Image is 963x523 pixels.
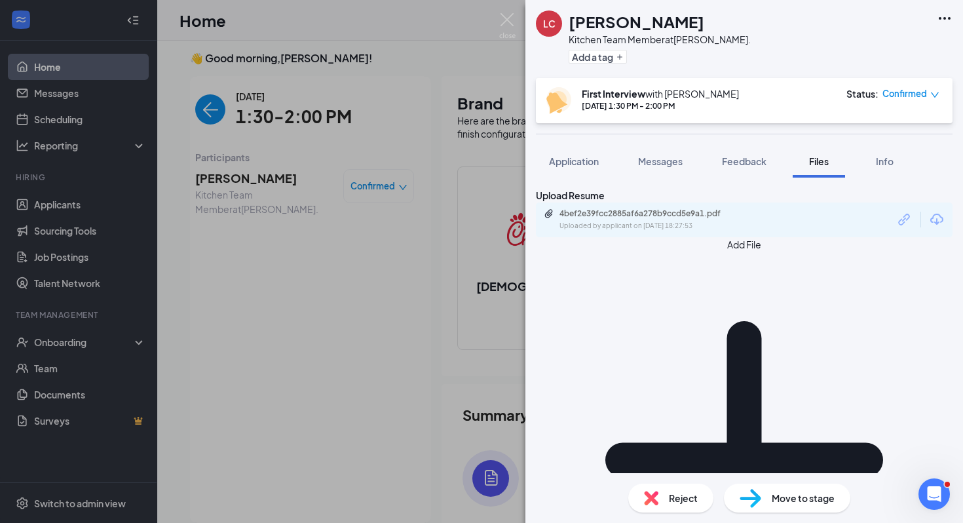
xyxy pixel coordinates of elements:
[772,491,835,505] span: Move to stage
[559,221,756,231] div: Uploaded by applicant on [DATE] 18:27:53
[559,208,743,219] div: 4bef2e39fcc2885af6a278b9ccd5e9a1.pdf
[536,188,953,203] div: Upload Resume
[809,155,829,167] span: Files
[930,90,939,100] span: down
[896,211,913,228] svg: Link
[544,208,554,219] svg: Paperclip
[569,10,704,33] h1: [PERSON_NAME]
[918,478,950,510] iframe: Intercom live chat
[669,491,698,505] span: Reject
[582,88,645,100] b: First Interview
[929,212,945,227] svg: Download
[569,50,627,64] button: PlusAdd a tag
[543,17,556,30] div: LC
[616,53,624,61] svg: Plus
[937,10,953,26] svg: Ellipses
[846,87,878,100] div: Status :
[722,155,766,167] span: Feedback
[582,87,739,100] div: with [PERSON_NAME]
[549,155,599,167] span: Application
[882,87,927,100] span: Confirmed
[569,33,751,46] div: Kitchen Team Member at [PERSON_NAME].
[638,155,683,167] span: Messages
[544,208,756,231] a: Paperclip4bef2e39fcc2885af6a278b9ccd5e9a1.pdfUploaded by applicant on [DATE] 18:27:53
[582,100,739,111] div: [DATE] 1:30 PM - 2:00 PM
[876,155,894,167] span: Info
